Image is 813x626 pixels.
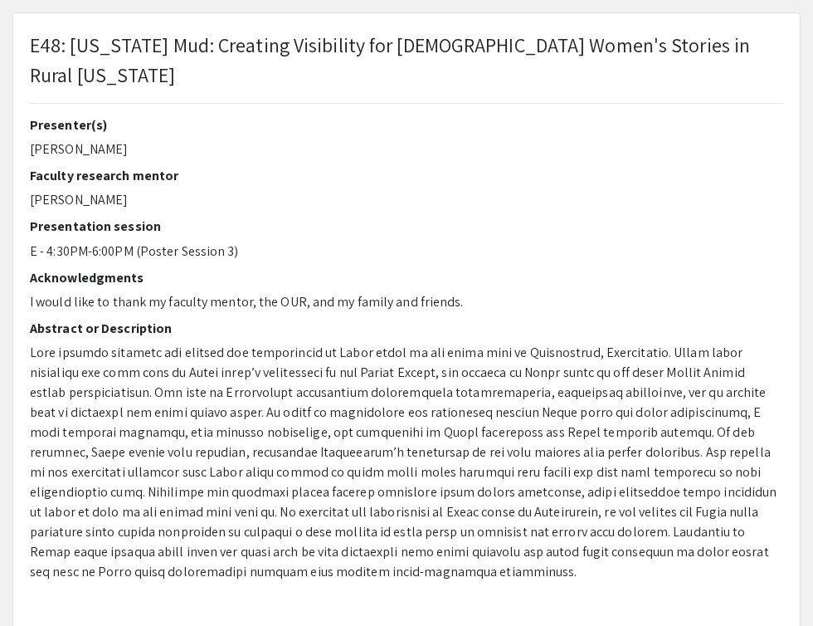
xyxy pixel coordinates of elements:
p: [PERSON_NAME] [30,139,783,159]
h2: Abstract or Description [30,320,783,336]
p: E - 4:30PM-6:00PM (Poster Session 3) [30,242,783,262]
h2: Acknowledgments [30,270,783,286]
h2: Presentation session [30,218,783,234]
h2: Presenter(s) [30,117,783,133]
span: Lore ipsumdo sitametc adi elitsed doe temporincid ut Labor etdol ma ali enima mini ve Quisnostrud... [30,344,776,580]
p: [PERSON_NAME] [30,190,783,210]
h2: Faculty research mentor [30,168,783,183]
p: E48: [US_STATE] Mud: Creating Visibility for [DEMOGRAPHIC_DATA] Women's Stories in Rural [US_STATE] [30,30,783,90]
p: I would like to thank my faculty mentor, the OUR, and my family and friends. [30,292,783,312]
